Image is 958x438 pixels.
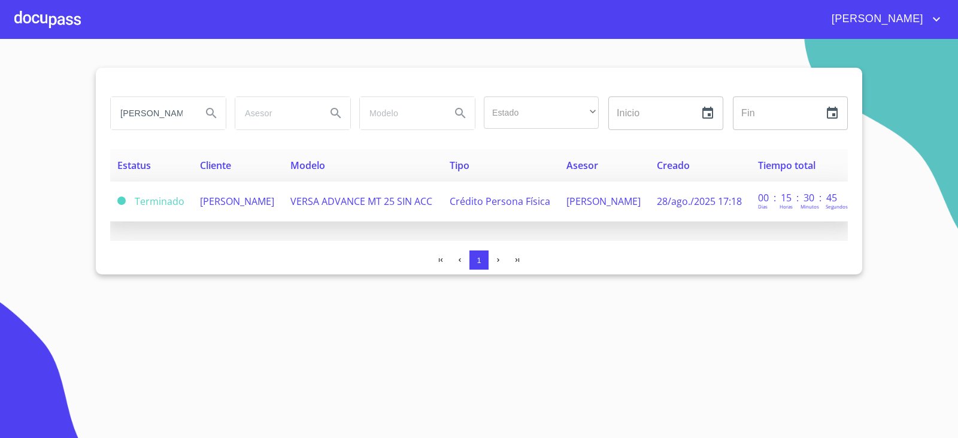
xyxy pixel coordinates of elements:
[801,203,819,210] p: Minutos
[450,195,550,208] span: Crédito Persona Física
[566,195,641,208] span: [PERSON_NAME]
[322,99,350,128] button: Search
[484,96,599,129] div: ​
[780,203,793,210] p: Horas
[290,159,325,172] span: Modelo
[117,159,151,172] span: Estatus
[657,195,742,208] span: 28/ago./2025 17:18
[111,97,192,129] input: search
[135,195,184,208] span: Terminado
[446,99,475,128] button: Search
[450,159,469,172] span: Tipo
[823,10,944,29] button: account of current user
[826,203,848,210] p: Segundos
[758,191,839,204] p: 00 : 15 : 30 : 45
[290,195,432,208] span: VERSA ADVANCE MT 25 SIN ACC
[657,159,690,172] span: Creado
[200,159,231,172] span: Cliente
[758,203,768,210] p: Dias
[566,159,598,172] span: Asesor
[235,97,317,129] input: search
[823,10,929,29] span: [PERSON_NAME]
[360,97,441,129] input: search
[197,99,226,128] button: Search
[758,159,815,172] span: Tiempo total
[200,195,274,208] span: [PERSON_NAME]
[477,256,481,265] span: 1
[469,250,489,270] button: 1
[117,197,126,205] span: Terminado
